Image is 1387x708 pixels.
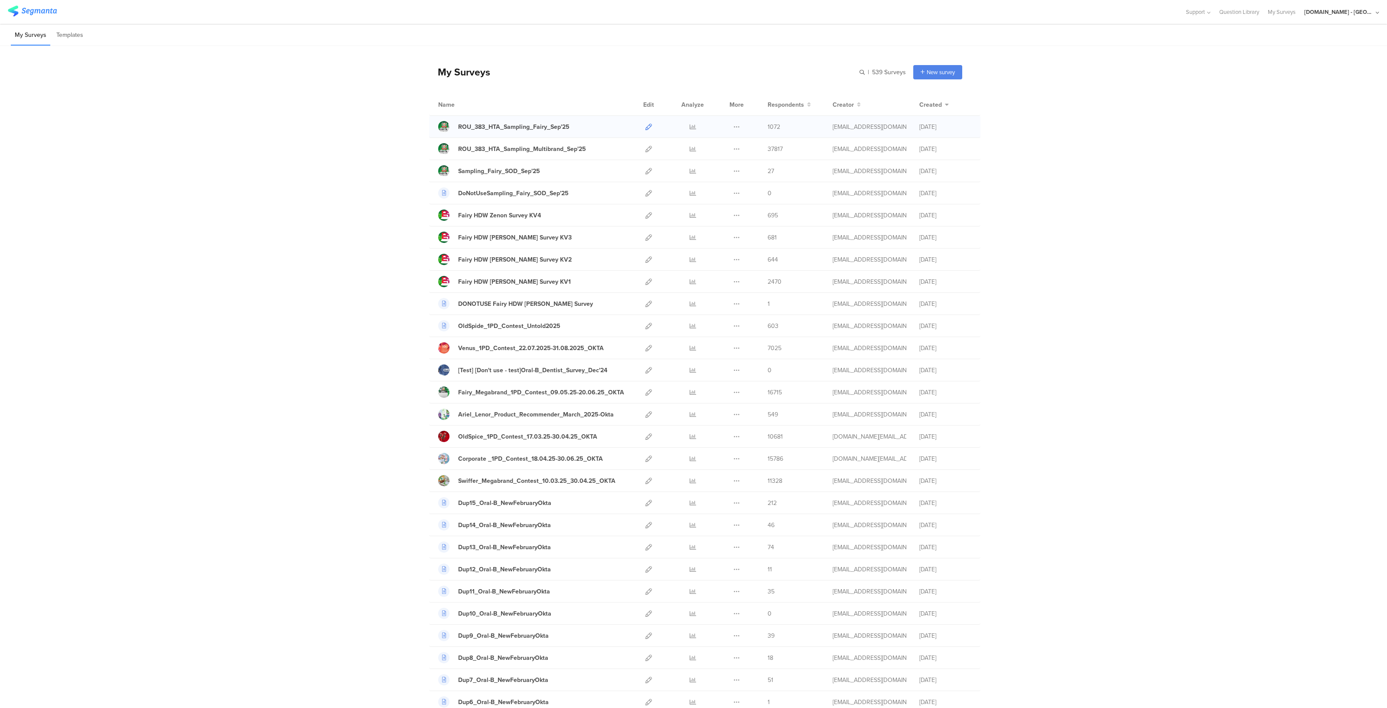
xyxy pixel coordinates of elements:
div: [DATE] [919,233,971,242]
div: My Surveys [429,65,490,79]
div: [DATE] [919,675,971,685]
div: stavrositu.m@pg.com [833,653,906,662]
span: 0 [768,366,772,375]
div: [DATE] [919,277,971,286]
div: [DATE] [919,521,971,530]
li: My Surveys [11,25,50,46]
div: ROU_383_HTA_Sampling_Fairy_Sep'25 [458,122,570,131]
a: Dup14_Oral-B_NewFebruaryOkta [438,519,551,531]
div: [DATE] [919,255,971,264]
div: OldSpide_1PD_Contest_Untold2025 [458,321,560,331]
div: Name [438,100,490,109]
a: DONOTUSE Fairy HDW [PERSON_NAME] Survey [438,298,593,309]
div: Dup8_Oral-B_NewFebruaryOkta [458,653,548,662]
div: gheorghe.a.4@pg.com [833,211,906,220]
div: Dup12_Oral-B_NewFebruaryOkta [458,565,551,574]
div: [DATE] [919,432,971,441]
span: New survey [927,68,955,76]
a: ROU_383_HTA_Sampling_Multibrand_Sep'25 [438,143,586,154]
a: OldSpide_1PD_Contest_Untold2025 [438,320,560,331]
div: [DATE] [919,631,971,640]
div: Swiffer_Megabrand_Contest_10.03.25_30.04.25_OKTA [458,476,615,485]
button: Created [919,100,949,109]
div: gheorghe.a.4@pg.com [833,122,906,131]
div: ROU_383_HTA_Sampling_Multibrand_Sep'25 [458,144,586,154]
div: bruma.lb@pg.com [833,454,906,463]
div: Fairy HDW Zenon Survey KV1 [458,277,571,286]
div: [DATE] [919,410,971,419]
a: Dup7_Oral-B_NewFebruaryOkta [438,674,548,685]
div: [DATE] [919,122,971,131]
a: Fairy HDW Zenon Survey KV4 [438,210,541,221]
span: 1072 [768,122,780,131]
div: betbeder.mb@pg.com [833,366,906,375]
span: 603 [768,321,778,331]
a: Fairy HDW [PERSON_NAME] Survey KV2 [438,254,572,265]
span: 2470 [768,277,781,286]
div: Fairy HDW Zenon Survey KV3 [458,233,572,242]
div: [DATE] [919,388,971,397]
div: [DOMAIN_NAME] - [GEOGRAPHIC_DATA] [1304,8,1374,16]
div: Sampling_Fairy_SOD_Sep'25 [458,167,540,176]
a: Dup9_Oral-B_NewFebruaryOkta [438,630,549,641]
div: stavrositu.m@pg.com [833,587,906,596]
span: 11328 [768,476,782,485]
div: Fairy_Megabrand_1PD_Contest_09.05.25-20.06.25_OKTA [458,388,624,397]
div: gheorghe.a.4@pg.com [833,277,906,286]
span: 11 [768,565,772,574]
a: Venus_1PD_Contest_22.07.2025-31.08.2025_OKTA [438,342,604,354]
span: 18 [768,653,773,662]
a: Fairy HDW [PERSON_NAME] Survey KV3 [438,232,572,243]
span: 27 [768,167,774,176]
div: jansson.cj@pg.com [833,476,906,485]
div: [DATE] [919,543,971,552]
div: [DATE] [919,366,971,375]
div: stavrositu.m@pg.com [833,565,906,574]
a: Corporate _1PD_Contest_18.04.25-30.06.25_OKTA [438,453,603,464]
div: stavrositu.m@pg.com [833,631,906,640]
a: Swiffer_Megabrand_Contest_10.03.25_30.04.25_OKTA [438,475,615,486]
div: [DATE] [919,321,971,331]
span: Creator [833,100,854,109]
a: Dup6_Oral-B_NewFebruaryOkta [438,696,549,708]
span: 212 [768,498,777,508]
span: 7025 [768,344,781,353]
span: 1 [768,299,770,308]
div: Ariel_Lenor_Product_Recommender_March_2025-Okta [458,410,614,419]
span: 539 Surveys [872,68,906,77]
div: stavrositu.m@pg.com [833,543,906,552]
a: Dup13_Oral-B_NewFebruaryOkta [438,541,551,553]
div: [DATE] [919,698,971,707]
span: Created [919,100,942,109]
a: [Test] [Don't use - test]Oral-B_Dentist_Survey_Dec'24 [438,364,607,376]
div: [DATE] [919,476,971,485]
div: stavrositu.m@pg.com [833,698,906,707]
span: 1 [768,698,770,707]
div: [Test] [Don't use - test]Oral-B_Dentist_Survey_Dec'24 [458,366,607,375]
span: 35 [768,587,775,596]
button: Respondents [768,100,811,109]
div: Fairy HDW Zenon Survey KV4 [458,211,541,220]
div: jansson.cj@pg.com [833,388,906,397]
span: 15786 [768,454,783,463]
a: Sampling_Fairy_SOD_Sep'25 [438,165,540,177]
a: Dup11_Oral-B_NewFebruaryOkta [438,586,550,597]
div: stavrositu.m@pg.com [833,498,906,508]
div: gheorghe.a.4@pg.com [833,144,906,154]
span: 549 [768,410,778,419]
a: Fairy HDW [PERSON_NAME] Survey KV1 [438,276,571,287]
div: [DATE] [919,565,971,574]
div: gheorghe.a.4@pg.com [833,321,906,331]
div: [DATE] [919,653,971,662]
div: [DATE] [919,189,971,198]
span: | [866,68,870,77]
div: Dup15_Oral-B_NewFebruaryOkta [458,498,551,508]
div: gheorghe.a.4@pg.com [833,233,906,242]
div: gheorghe.a.4@pg.com [833,167,906,176]
span: 39 [768,631,775,640]
span: 695 [768,211,778,220]
div: [DATE] [919,498,971,508]
span: 37817 [768,144,783,154]
div: Dup13_Oral-B_NewFebruaryOkta [458,543,551,552]
span: 0 [768,609,772,618]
